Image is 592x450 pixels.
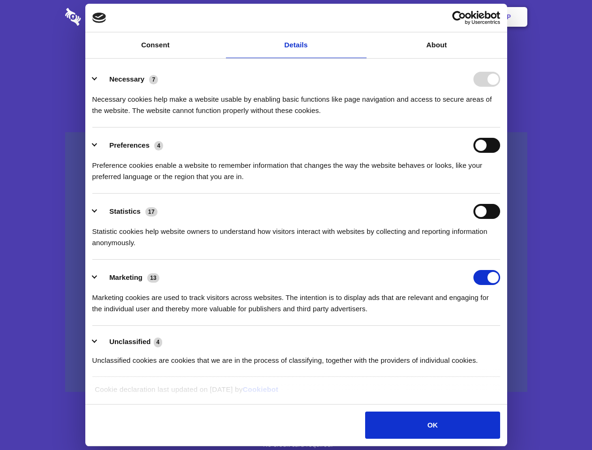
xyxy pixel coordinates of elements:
div: Unclassified cookies are cookies that we are in the process of classifying, together with the pro... [92,348,500,366]
label: Preferences [109,141,150,149]
a: Consent [85,32,226,58]
div: Cookie declaration last updated on [DATE] by [88,384,504,402]
button: Preferences (4) [92,138,169,153]
iframe: Drift Widget Chat Controller [545,403,581,439]
div: Statistic cookies help website owners to understand how visitors interact with websites by collec... [92,219,500,248]
span: 13 [147,273,159,283]
a: Wistia video thumbnail [65,132,527,392]
h4: Auto-redaction of sensitive data, encrypted data sharing and self-destructing private chats. Shar... [65,85,527,116]
button: OK [365,412,500,439]
a: About [367,32,507,58]
a: Login [425,2,466,31]
div: Preference cookies enable a website to remember information that changes the way the website beha... [92,153,500,182]
button: Marketing (13) [92,270,165,285]
a: Usercentrics Cookiebot - opens in a new window [418,11,500,25]
span: 4 [154,337,163,347]
span: 7 [149,75,158,84]
label: Statistics [109,207,141,215]
button: Unclassified (4) [92,336,168,348]
a: Cookiebot [243,385,278,393]
div: Marketing cookies are used to track visitors across websites. The intention is to display ads tha... [92,285,500,315]
label: Marketing [109,273,142,281]
button: Necessary (7) [92,72,164,87]
img: logo-wordmark-white-trans-d4663122ce5f474addd5e946df7df03e33cb6a1c49d2221995e7729f52c070b2.svg [65,8,145,26]
label: Necessary [109,75,144,83]
h1: Eliminate Slack Data Loss. [65,42,527,76]
span: 4 [154,141,163,150]
a: Details [226,32,367,58]
a: Contact [380,2,423,31]
button: Statistics (17) [92,204,164,219]
div: Necessary cookies help make a website usable by enabling basic functions like page navigation and... [92,87,500,116]
img: logo [92,13,106,23]
span: 17 [145,207,157,217]
a: Pricing [275,2,316,31]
